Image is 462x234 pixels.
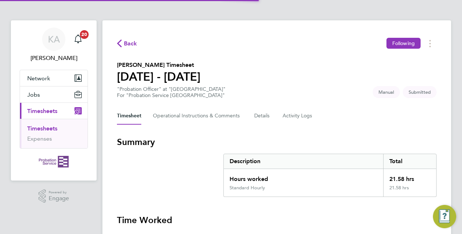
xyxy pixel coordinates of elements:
[20,156,88,168] a: Go to home page
[223,154,437,197] div: Summary
[27,108,57,114] span: Timesheets
[224,169,383,185] div: Hours worked
[230,185,265,191] div: Standard Hourly
[117,61,200,69] h2: [PERSON_NAME] Timesheet
[38,189,69,203] a: Powered byEngage
[117,107,141,125] button: Timesheet
[71,28,85,51] a: 20
[117,92,226,98] div: For "Probation Service [GEOGRAPHIC_DATA]"
[20,54,88,62] span: Karen Anderson
[27,91,40,98] span: Jobs
[386,38,421,49] button: Following
[49,189,69,195] span: Powered by
[153,107,243,125] button: Operational Instructions & Comments
[117,69,200,84] h1: [DATE] - [DATE]
[117,39,137,48] button: Back
[117,214,437,226] h3: Time Worked
[48,35,60,44] span: KA
[254,107,271,125] button: Details
[20,70,88,86] button: Network
[39,156,68,168] img: probationservice-logo-retina.png
[20,103,88,119] button: Timesheets
[117,86,226,98] div: "Probation Officer" at "[GEOGRAPHIC_DATA]"
[403,86,437,98] span: This timesheet is Submitted.
[383,154,436,169] div: Total
[423,38,437,49] button: Timesheets Menu
[373,86,400,98] span: This timesheet was manually created.
[433,205,456,228] button: Engage Resource Center
[224,154,383,169] div: Description
[283,107,313,125] button: Activity Logs
[124,39,137,48] span: Back
[80,30,89,39] span: 20
[20,28,88,62] a: KA[PERSON_NAME]
[20,119,88,148] div: Timesheets
[383,185,436,197] div: 21.58 hrs
[49,195,69,202] span: Engage
[117,136,437,148] h3: Summary
[11,20,97,181] nav: Main navigation
[27,125,57,132] a: Timesheets
[392,40,415,47] span: Following
[27,135,52,142] a: Expenses
[27,75,50,82] span: Network
[383,169,436,185] div: 21.58 hrs
[20,86,88,102] button: Jobs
